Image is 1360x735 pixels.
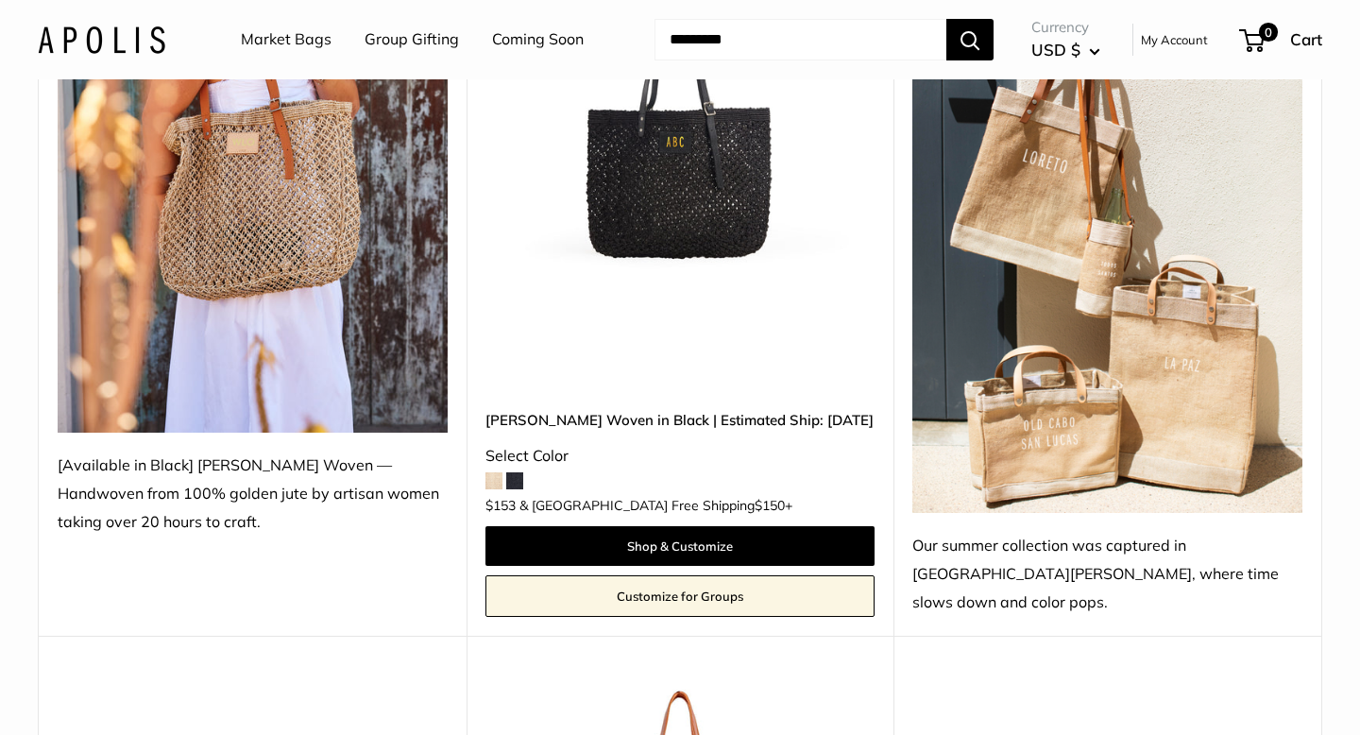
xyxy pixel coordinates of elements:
span: USD $ [1031,40,1080,60]
input: Search... [654,19,946,60]
span: $150 [755,497,785,514]
div: Our summer collection was captured in [GEOGRAPHIC_DATA][PERSON_NAME], where time slows down and c... [912,532,1302,617]
div: Select Color [485,442,875,470]
a: Customize for Groups [485,575,875,617]
div: [Available in Black] [PERSON_NAME] Woven — Handwoven from 100% golden jute by artisan women takin... [58,452,448,537]
span: 0 [1259,23,1278,42]
a: My Account [1141,28,1208,51]
a: [PERSON_NAME] Woven in Black | Estimated Ship: [DATE] [485,409,875,431]
button: USD $ [1031,35,1100,65]
a: Group Gifting [365,26,459,54]
a: Shop & Customize [485,526,875,566]
a: Market Bags [241,26,331,54]
span: Cart [1290,29,1322,49]
a: 0 Cart [1241,25,1322,55]
span: Currency [1031,14,1100,41]
a: Coming Soon [492,26,584,54]
span: $153 [485,497,516,514]
button: Search [946,19,994,60]
img: Apolis [38,26,165,53]
span: & [GEOGRAPHIC_DATA] Free Shipping + [519,499,792,512]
